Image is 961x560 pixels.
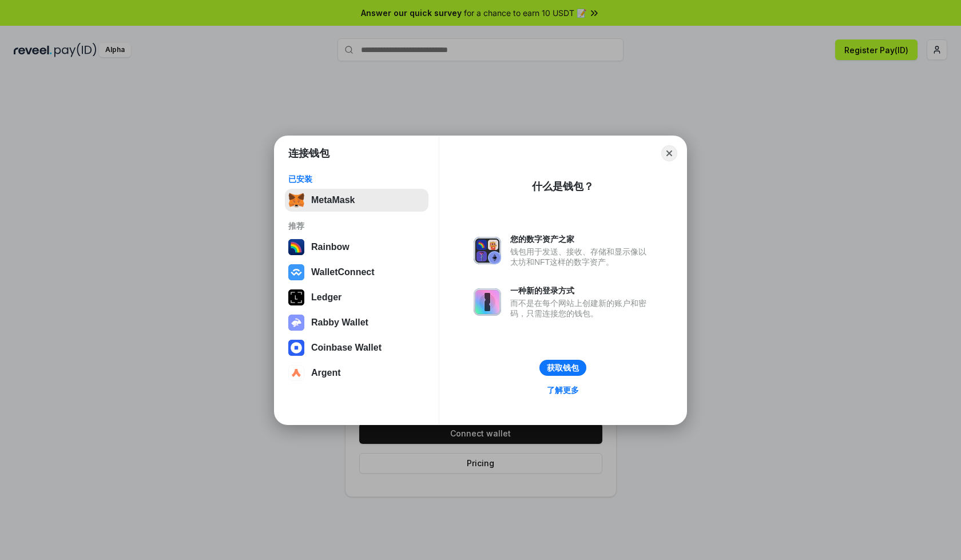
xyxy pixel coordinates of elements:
[285,336,428,359] button: Coinbase Wallet
[474,237,501,264] img: svg+xml,%3Csvg%20xmlns%3D%22http%3A%2F%2Fwww.w3.org%2F2000%2Fsvg%22%20fill%3D%22none%22%20viewBox...
[288,174,425,184] div: 已安装
[311,292,341,303] div: Ledger
[288,289,304,305] img: svg+xml,%3Csvg%20xmlns%3D%22http%3A%2F%2Fwww.w3.org%2F2000%2Fsvg%22%20width%3D%2228%22%20height%3...
[288,192,304,208] img: svg+xml,%3Csvg%20fill%3D%22none%22%20height%3D%2233%22%20viewBox%3D%220%200%2035%2033%22%20width%...
[285,261,428,284] button: WalletConnect
[288,340,304,356] img: svg+xml,%3Csvg%20width%3D%2228%22%20height%3D%2228%22%20viewBox%3D%220%200%2028%2028%22%20fill%3D...
[510,247,652,267] div: 钱包用于发送、接收、存储和显示像以太坊和NFT这样的数字资产。
[311,317,368,328] div: Rabby Wallet
[285,236,428,259] button: Rainbow
[285,286,428,309] button: Ledger
[539,360,586,376] button: 获取钱包
[311,267,375,277] div: WalletConnect
[288,264,304,280] img: svg+xml,%3Csvg%20width%3D%2228%22%20height%3D%2228%22%20viewBox%3D%220%200%2028%2028%22%20fill%3D...
[311,242,350,252] div: Rainbow
[288,315,304,331] img: svg+xml,%3Csvg%20xmlns%3D%22http%3A%2F%2Fwww.w3.org%2F2000%2Fsvg%22%20fill%3D%22none%22%20viewBox...
[288,365,304,381] img: svg+xml,%3Csvg%20width%3D%2228%22%20height%3D%2228%22%20viewBox%3D%220%200%2028%2028%22%20fill%3D...
[285,189,428,212] button: MetaMask
[510,234,652,244] div: 您的数字资产之家
[547,363,579,373] div: 获取钱包
[510,298,652,319] div: 而不是在每个网站上创建新的账户和密码，只需连接您的钱包。
[288,221,425,231] div: 推荐
[285,362,428,384] button: Argent
[474,288,501,316] img: svg+xml,%3Csvg%20xmlns%3D%22http%3A%2F%2Fwww.w3.org%2F2000%2Fsvg%22%20fill%3D%22none%22%20viewBox...
[540,383,586,398] a: 了解更多
[311,195,355,205] div: MetaMask
[661,145,677,161] button: Close
[532,180,594,193] div: 什么是钱包？
[311,368,341,378] div: Argent
[547,385,579,395] div: 了解更多
[285,311,428,334] button: Rabby Wallet
[311,343,382,353] div: Coinbase Wallet
[288,239,304,255] img: svg+xml,%3Csvg%20width%3D%22120%22%20height%3D%22120%22%20viewBox%3D%220%200%20120%20120%22%20fil...
[288,146,329,160] h1: 连接钱包
[510,285,652,296] div: 一种新的登录方式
